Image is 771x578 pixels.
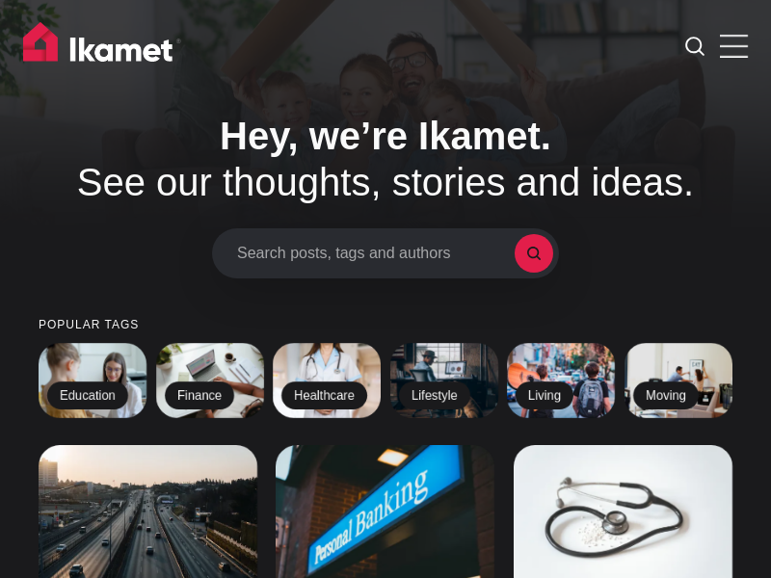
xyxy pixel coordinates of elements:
[625,343,732,418] a: Moving
[220,115,551,157] span: Hey, we’re Ikamet.
[237,244,515,262] span: Search posts, tags and authors
[633,381,699,410] h2: Moving
[39,319,732,331] small: Popular tags
[39,113,732,205] h1: See our thoughts, stories and ideas.
[273,343,381,418] a: Healthcare
[390,343,498,418] a: Lifestyle
[165,381,234,410] h2: Finance
[47,381,128,410] h2: Education
[516,381,573,410] h2: Living
[507,343,615,418] a: Living
[156,343,264,418] a: Finance
[23,22,181,70] img: Ikamet home
[399,381,470,410] h2: Lifestyle
[281,381,367,410] h2: Healthcare
[39,343,146,418] a: Education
